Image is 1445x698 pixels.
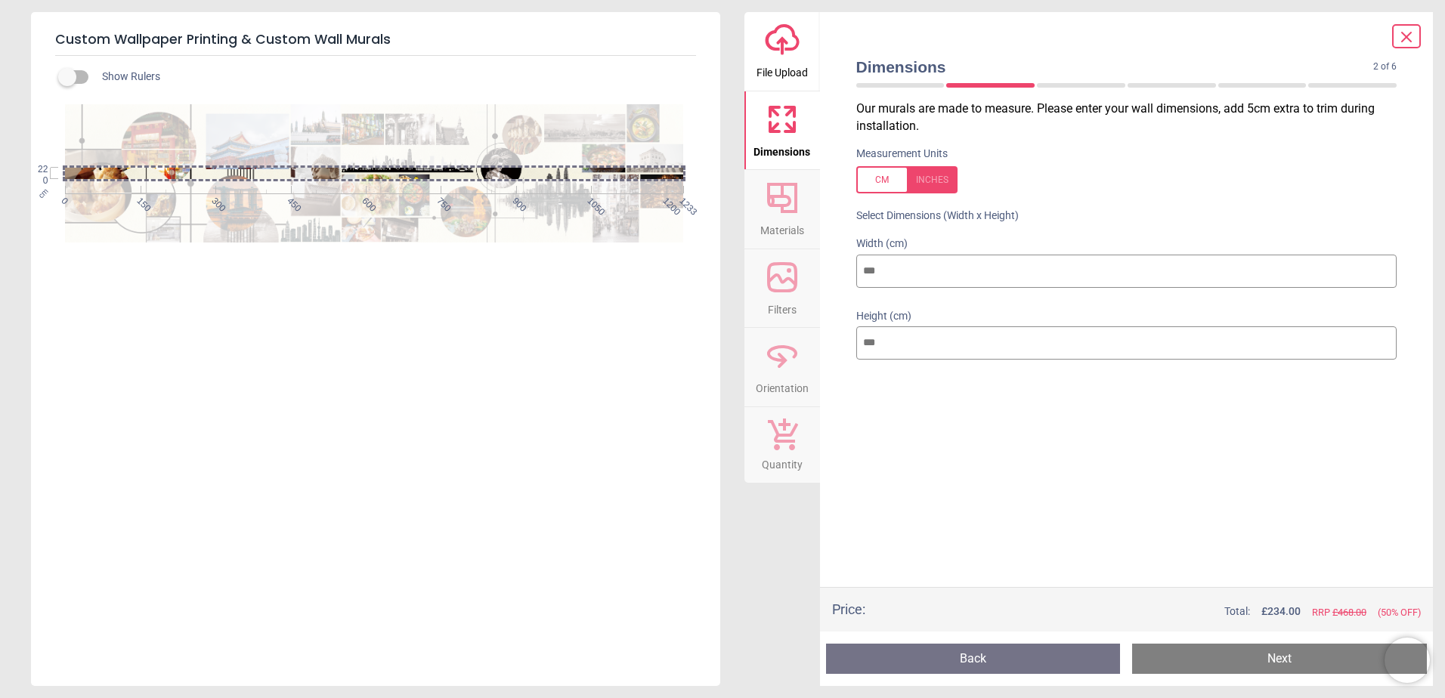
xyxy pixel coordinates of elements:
[744,91,820,170] button: Dimensions
[584,195,594,205] span: 1050
[359,195,369,205] span: 600
[856,56,1374,78] span: Dimensions
[760,216,804,239] span: Materials
[59,195,69,205] span: 0
[744,249,820,328] button: Filters
[888,604,1422,619] div: Total:
[1373,60,1397,73] span: 2 of 6
[55,24,696,56] h5: Custom Wallpaper Printing & Custom Wall Murals
[856,147,948,162] label: Measurement Units
[844,208,1019,224] label: Select Dimensions (Width x Height)
[1261,604,1301,619] span: £
[134,195,144,205] span: 150
[768,295,797,318] span: Filters
[67,68,720,86] div: Show Rulers
[676,195,686,205] span: 1233
[826,644,1121,674] button: Back
[744,170,820,249] button: Materials
[37,187,50,199] span: cm
[1378,606,1421,619] span: (50% OFF)
[756,374,809,397] span: Orientation
[209,195,218,205] span: 300
[753,137,810,160] span: Dimensions
[1267,605,1301,617] span: 234.00
[744,328,820,406] button: Orientation
[1385,638,1430,683] iframe: Brevo live chat
[856,100,1409,134] p: Our murals are made to measure. Please enter your wall dimensions, add 5cm extra to trim during i...
[660,195,670,205] span: 1200
[757,58,808,81] span: File Upload
[1312,606,1366,619] span: RRP
[856,309,1397,324] label: Height (cm)
[19,174,48,187] span: 0
[284,195,294,205] span: 450
[435,195,444,205] span: 750
[19,163,48,176] span: 22
[1332,607,1366,618] span: £ 468.00
[762,450,803,473] span: Quantity
[509,195,519,205] span: 900
[744,12,820,91] button: File Upload
[856,236,1397,252] label: Width (cm)
[832,600,865,619] div: Price :
[744,407,820,483] button: Quantity
[1132,644,1427,674] button: Next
